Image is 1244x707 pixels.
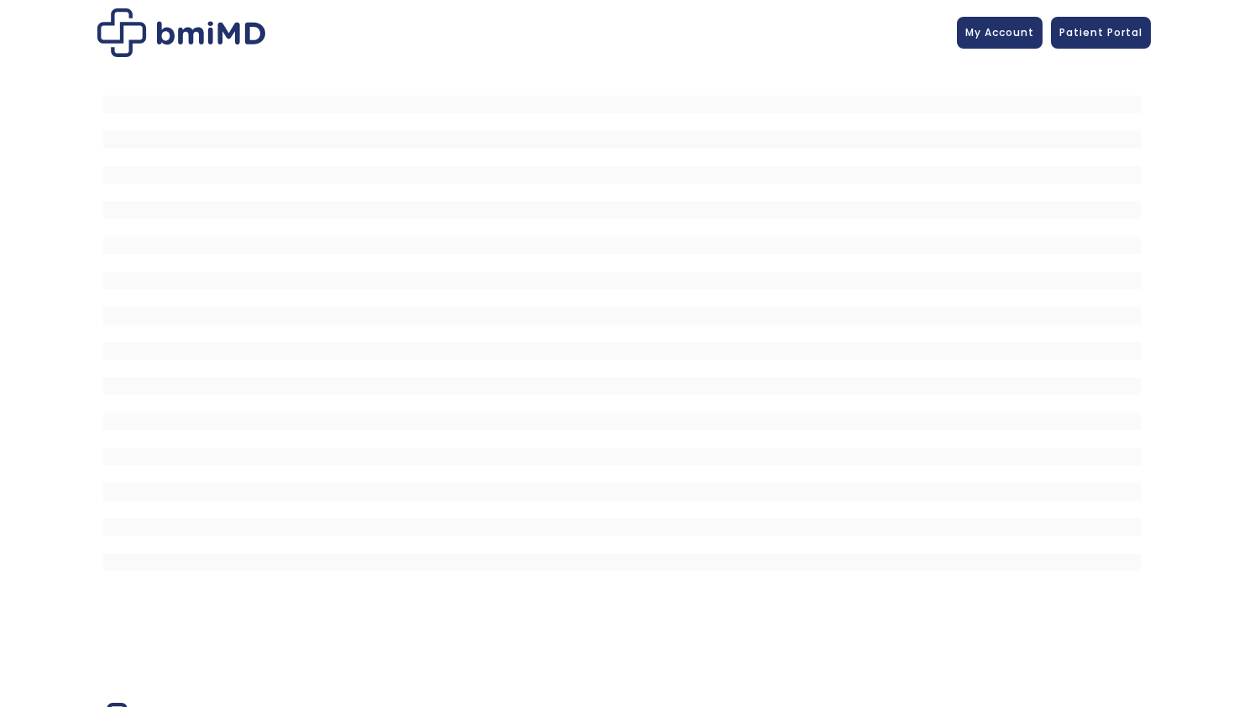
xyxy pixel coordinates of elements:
[103,78,1141,581] iframe: MDI Patient Messaging Portal
[957,17,1043,49] a: My Account
[1051,17,1151,49] a: Patient Portal
[97,8,265,57] img: Patient Messaging Portal
[1059,25,1142,39] span: Patient Portal
[965,25,1034,39] span: My Account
